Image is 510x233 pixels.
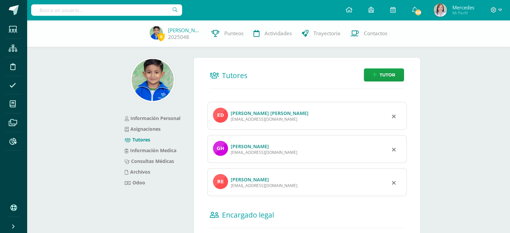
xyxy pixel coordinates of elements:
span: Tutores [222,71,247,80]
a: Punteos [207,20,248,47]
span: Encargado legal [222,210,274,220]
a: [PERSON_NAME] [231,143,269,150]
img: d7a3f817ad906bf68a0d9f746f08e07e.png [150,26,163,40]
div: Remover [392,178,396,186]
span: 0 [157,33,165,41]
a: Trayectoria [297,20,345,47]
a: Odoo [125,179,145,186]
a: Consultas Médicas [125,158,174,164]
img: e620c0d5fd42246e61eda7123fd1dd78.png [132,59,174,101]
span: Actividades [265,30,292,37]
a: Información Medica [125,147,176,154]
a: Asignaciones [125,126,161,132]
input: Busca un usuario... [31,4,182,16]
span: Tutor [380,69,395,81]
img: profile image [213,174,228,189]
span: 491 [414,9,422,16]
div: [EMAIL_ADDRESS][DOMAIN_NAME] [231,183,297,188]
a: Contactos [345,20,392,47]
a: 2025048 [168,34,189,41]
a: [PERSON_NAME] [PERSON_NAME] [231,110,308,116]
img: 51f8b1976f0c327757d1ca743c1ad4cc.png [434,3,447,17]
div: [EMAIL_ADDRESS][DOMAIN_NAME] [231,116,308,122]
a: [PERSON_NAME] [168,27,202,34]
span: Punteos [224,30,243,37]
img: profile image [213,141,228,156]
a: [PERSON_NAME] [231,176,269,183]
span: Trayectoria [314,30,340,37]
a: Información Personal [125,115,180,121]
img: profile image [213,108,228,123]
span: Contactos [364,30,387,37]
div: Remover [392,112,396,120]
div: Remover [392,145,396,153]
a: Archivos [125,169,150,175]
span: Mercedes [452,4,474,11]
a: Actividades [248,20,297,47]
span: Mi Perfil [452,10,474,16]
div: [EMAIL_ADDRESS][DOMAIN_NAME] [231,150,297,155]
a: Tutores [125,136,150,143]
a: Tutor [364,68,404,81]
